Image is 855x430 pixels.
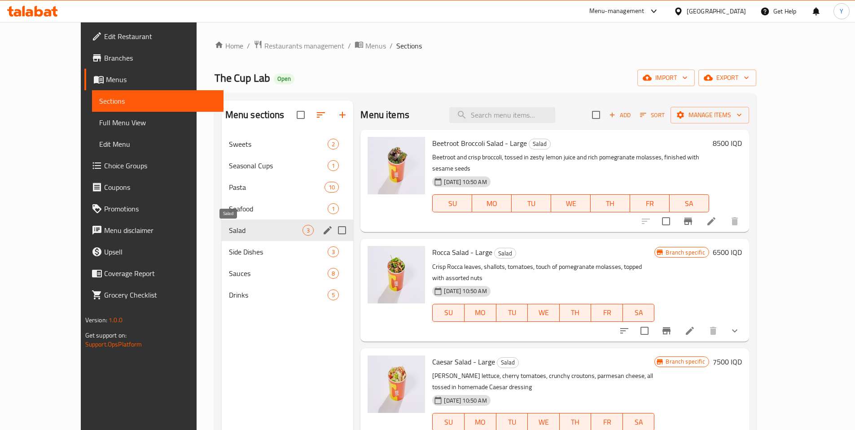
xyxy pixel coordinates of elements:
[497,357,518,368] span: Salad
[274,75,294,83] span: Open
[104,290,216,300] span: Grocery Checklist
[104,182,216,193] span: Coupons
[706,72,749,83] span: export
[328,290,339,300] div: items
[436,416,460,429] span: SU
[645,72,688,83] span: import
[713,355,742,368] h6: 7500 IQD
[332,104,353,126] button: Add section
[222,263,354,284] div: Sauces8
[531,306,556,319] span: WE
[840,6,843,16] span: Y
[662,248,708,257] span: Branch specific
[222,198,354,219] div: Seafood1
[229,203,328,214] span: Seafood
[614,320,635,342] button: sort-choices
[432,355,495,369] span: Caesar Salad - Large
[84,26,224,47] a: Edit Restaurant
[640,110,665,120] span: Sort
[671,107,749,123] button: Manage items
[84,47,224,69] a: Branches
[104,160,216,171] span: Choice Groups
[494,248,516,259] div: Salad
[440,178,490,186] span: [DATE] 10:50 AM
[84,219,224,241] a: Menu disclaimer
[84,198,224,219] a: Promotions
[229,268,328,279] span: Sauces
[229,139,328,149] span: Sweets
[84,155,224,176] a: Choice Groups
[84,263,224,284] a: Coverage Report
[476,197,508,210] span: MO
[500,306,525,319] span: TU
[678,110,742,121] span: Manage items
[215,40,756,52] nav: breadcrumb
[436,306,460,319] span: SU
[608,110,632,120] span: Add
[85,314,107,326] span: Version:
[432,194,472,212] button: SU
[106,74,216,85] span: Menus
[303,226,313,235] span: 3
[368,246,425,303] img: Rocca Salad - Large
[724,320,745,342] button: show more
[274,74,294,84] div: Open
[99,96,216,106] span: Sections
[368,137,425,194] img: Beetroot Broccoli Salad - Large
[468,306,493,319] span: MO
[698,70,756,86] button: export
[365,40,386,51] span: Menus
[396,40,422,51] span: Sections
[360,108,409,122] h2: Menu items
[328,205,338,213] span: 1
[436,197,469,210] span: SU
[500,416,525,429] span: TU
[109,314,123,326] span: 1.0.0
[328,140,338,149] span: 2
[222,219,354,241] div: Salad3edit
[99,117,216,128] span: Full Menu View
[432,136,527,150] span: Beetroot Broccoli Salad - Large
[515,197,548,210] span: TU
[627,416,651,429] span: SA
[465,304,496,322] button: MO
[713,246,742,259] h6: 6500 IQD
[84,176,224,198] a: Coupons
[449,107,555,123] input: search
[713,137,742,149] h6: 8500 IQD
[84,284,224,306] a: Grocery Checklist
[627,306,651,319] span: SA
[229,182,324,193] div: Pasta
[99,139,216,149] span: Edit Menu
[432,246,492,259] span: Rocca Salad - Large
[440,287,490,295] span: [DATE] 10:50 AM
[432,304,464,322] button: SU
[528,304,560,322] button: WE
[563,416,588,429] span: TH
[229,160,328,171] div: Seasonal Cups
[529,139,551,149] div: Salad
[630,194,670,212] button: FR
[638,108,667,122] button: Sort
[563,306,588,319] span: TH
[84,241,224,263] a: Upsell
[589,6,645,17] div: Menu-management
[328,268,339,279] div: items
[662,357,708,366] span: Branch specific
[495,248,516,259] span: Salad
[512,194,551,212] button: TU
[321,224,334,237] button: edit
[432,261,654,284] p: Crisp Rocca leaves, shallots, tomatoes, touch of pomegranate molasses, topped with assorted nuts
[303,225,314,236] div: items
[85,329,127,341] span: Get support on:
[368,355,425,413] img: Caesar Salad - Large
[92,112,224,133] a: Full Menu View
[328,291,338,299] span: 5
[291,105,310,124] span: Select all sections
[85,338,142,350] a: Support.OpsPlatform
[348,40,351,51] li: /
[605,108,634,122] button: Add
[587,105,605,124] span: Select section
[222,284,354,306] div: Drinks5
